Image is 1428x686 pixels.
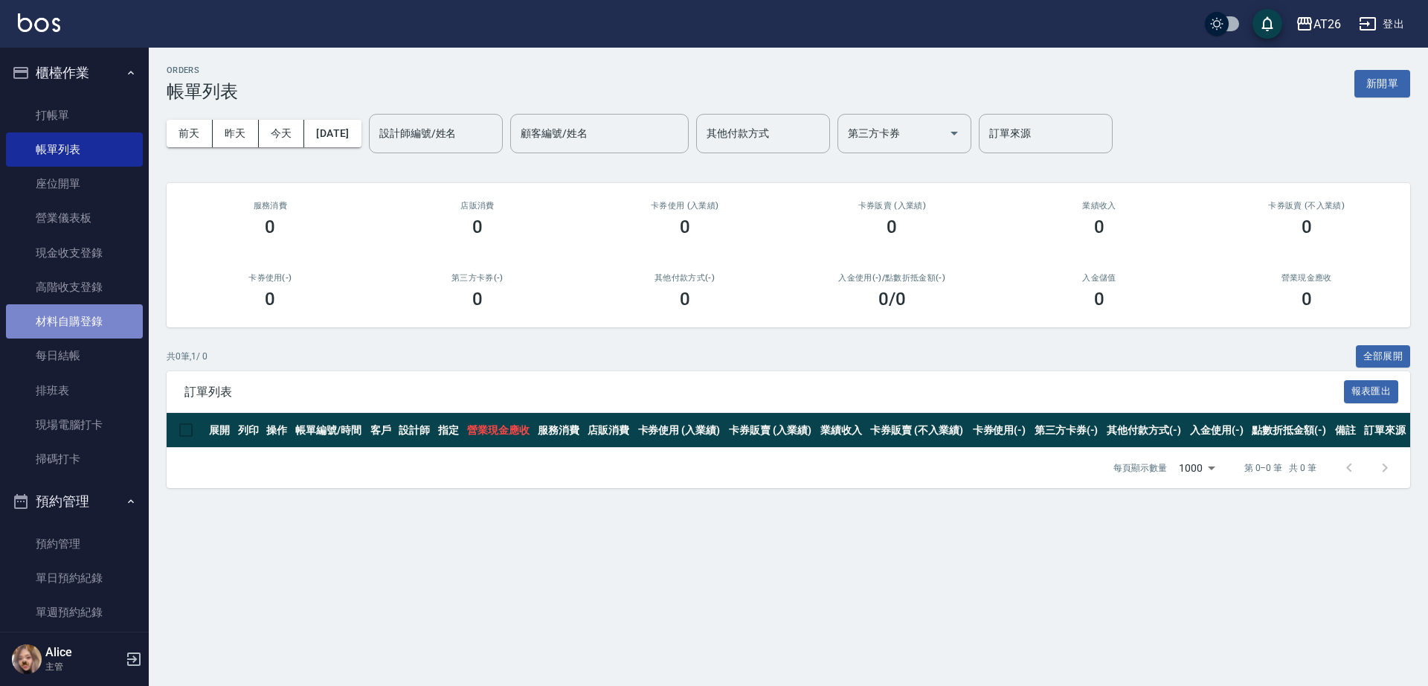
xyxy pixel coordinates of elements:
[887,217,897,237] h3: 0
[1290,9,1347,39] button: AT26
[866,413,968,448] th: 卡券販賣 (不入業績)
[1113,461,1167,475] p: 每頁顯示數量
[392,201,564,211] h2: 店販消費
[1360,413,1410,448] th: 訂單來源
[463,413,535,448] th: 營業現金應收
[213,120,259,147] button: 昨天
[599,201,771,211] h2: 卡券使用 (入業績)
[878,289,906,310] h3: 0 /0
[817,413,866,448] th: 業績收入
[184,273,356,283] h2: 卡券使用(-)
[1353,10,1410,38] button: 登出
[1252,9,1282,39] button: save
[584,413,634,448] th: 店販消費
[1248,413,1331,448] th: 點數折抵金額(-)
[6,374,143,408] a: 排班表
[6,482,143,521] button: 預約管理
[1103,413,1186,448] th: 其他付款方式(-)
[234,413,263,448] th: 列印
[1354,70,1410,97] button: 新開單
[599,273,771,283] h2: 其他付款方式(-)
[1244,461,1316,475] p: 第 0–0 筆 共 0 筆
[1356,345,1411,368] button: 全部展開
[18,13,60,32] img: Logo
[1094,289,1104,310] h3: 0
[680,217,690,237] h3: 0
[6,132,143,167] a: 帳單列表
[942,121,966,145] button: Open
[6,561,143,595] a: 單日預約紀錄
[265,289,275,310] h3: 0
[1031,413,1104,448] th: 第三方卡券(-)
[1344,384,1399,398] a: 報表匯出
[434,413,463,448] th: 指定
[1173,448,1220,488] div: 1000
[205,413,234,448] th: 展開
[167,120,213,147] button: 前天
[6,54,143,92] button: 櫃檯作業
[1313,15,1341,33] div: AT26
[167,350,208,363] p: 共 0 筆, 1 / 0
[6,201,143,235] a: 營業儀表板
[6,408,143,442] a: 現場電腦打卡
[806,273,978,283] h2: 入金使用(-) /點數折抵金額(-)
[6,442,143,476] a: 掃碼打卡
[6,304,143,339] a: 材料自購登錄
[472,289,483,310] h3: 0
[1186,413,1248,448] th: 入金使用(-)
[6,167,143,201] a: 座位開單
[6,527,143,561] a: 預約管理
[167,81,238,102] h3: 帳單列表
[167,65,238,75] h2: ORDERS
[292,413,367,448] th: 帳單編號/時間
[367,413,396,448] th: 客戶
[259,120,305,147] button: 今天
[1220,273,1392,283] h2: 營業現金應收
[6,98,143,132] a: 打帳單
[45,645,121,660] h5: Alice
[680,289,690,310] h3: 0
[1094,217,1104,237] h3: 0
[725,413,817,448] th: 卡券販賣 (入業績)
[1220,201,1392,211] h2: 卡券販賣 (不入業績)
[304,120,361,147] button: [DATE]
[1014,201,1186,211] h2: 業績收入
[265,217,275,237] h3: 0
[395,413,434,448] th: 設計師
[6,339,143,373] a: 每日結帳
[806,201,978,211] h2: 卡券販賣 (入業績)
[1302,217,1312,237] h3: 0
[6,270,143,304] a: 高階收支登錄
[534,413,584,448] th: 服務消費
[1302,289,1312,310] h3: 0
[472,217,483,237] h3: 0
[45,660,121,673] p: 主管
[634,413,726,448] th: 卡券使用 (入業績)
[6,595,143,629] a: 單週預約紀錄
[6,236,143,270] a: 現金收支登錄
[1014,273,1186,283] h2: 入金儲值
[184,385,1344,400] span: 訂單列表
[1331,413,1360,448] th: 備註
[1354,76,1410,90] a: 新開單
[392,273,564,283] h2: 第三方卡券(-)
[1344,380,1399,403] button: 報表匯出
[969,413,1031,448] th: 卡券使用(-)
[184,201,356,211] h3: 服務消費
[12,644,42,674] img: Person
[263,413,292,448] th: 操作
